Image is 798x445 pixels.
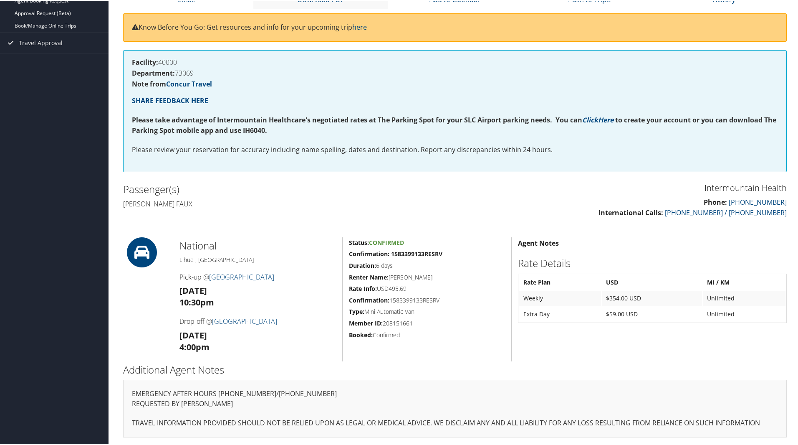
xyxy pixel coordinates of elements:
td: Unlimited [703,290,785,305]
td: $354.00 USD [602,290,702,305]
strong: Phone: [704,197,727,206]
th: USD [602,274,702,289]
h5: 6 days [349,261,505,269]
strong: Member ID: [349,318,383,326]
strong: Agent Notes [518,238,559,247]
strong: Department: [132,68,175,77]
h2: Rate Details [518,255,787,270]
h5: 1583399133RESRV [349,295,505,304]
strong: [DATE] [179,329,207,340]
h5: [PERSON_NAME] [349,272,505,281]
strong: Confirmation: [349,295,389,303]
a: Here [598,114,614,124]
a: [PHONE_NUMBER] / [PHONE_NUMBER] [665,207,787,216]
a: [PHONE_NUMBER] [729,197,787,206]
strong: Rate Info: [349,284,377,292]
a: [GEOGRAPHIC_DATA] [209,272,274,281]
div: EMERGENCY AFTER HOURS [PHONE_NUMBER]/[PHONE_NUMBER] [123,379,787,436]
span: Confirmed [369,238,404,246]
p: REQUESTED BY [PERSON_NAME] [132,398,778,409]
td: Extra Day [519,306,601,321]
a: SHARE FEEDBACK HERE [132,95,208,104]
p: Please review your reservation for accuracy including name spelling, dates and destination. Repor... [132,144,778,155]
h5: 208151661 [349,318,505,327]
h5: Lihue , [GEOGRAPHIC_DATA] [179,255,336,263]
h5: Mini Automatic Van [349,307,505,315]
td: $59.00 USD [602,306,702,321]
h4: 40000 [132,58,778,65]
strong: 4:00pm [179,341,210,352]
th: MI / KM [703,274,785,289]
h3: Intermountain Health [461,181,787,193]
h5: USD495.69 [349,284,505,292]
h2: Passenger(s) [123,181,449,196]
p: TRAVEL INFORMATION PROVIDED SHOULD NOT BE RELIED UPON AS LEGAL OR MEDICAL ADVICE. WE DISCLAIM ANY... [132,417,778,428]
strong: Confirmation: 1583399133RESRV [349,249,442,257]
strong: [DATE] [179,284,207,295]
a: Concur Travel [166,79,212,88]
h2: Additional Agent Notes [123,362,787,376]
strong: Booked: [349,330,373,338]
strong: Please take advantage of Intermountain Healthcare's negotiated rates at The Parking Spot for your... [132,114,582,124]
strong: International Calls: [598,207,663,216]
h4: Pick-up @ [179,272,336,281]
h4: [PERSON_NAME] Faux [123,198,449,208]
th: Rate Plan [519,274,601,289]
strong: Type: [349,307,364,315]
h2: National [179,238,336,252]
strong: Facility: [132,57,158,66]
strong: Duration: [349,261,376,269]
a: Click [582,114,598,124]
a: here [352,22,367,31]
p: Know Before You Go: Get resources and info for your upcoming trip [132,21,778,32]
td: Unlimited [703,306,785,321]
strong: 10:30pm [179,296,214,307]
span: Travel Approval [19,32,63,53]
strong: Renter Name: [349,272,389,280]
strong: Status: [349,238,369,246]
h4: 73069 [132,69,778,76]
h5: Confirmed [349,330,505,338]
td: Weekly [519,290,601,305]
strong: Note from [132,79,212,88]
h4: Drop-off @ [179,316,336,325]
a: [GEOGRAPHIC_DATA] [212,316,277,325]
